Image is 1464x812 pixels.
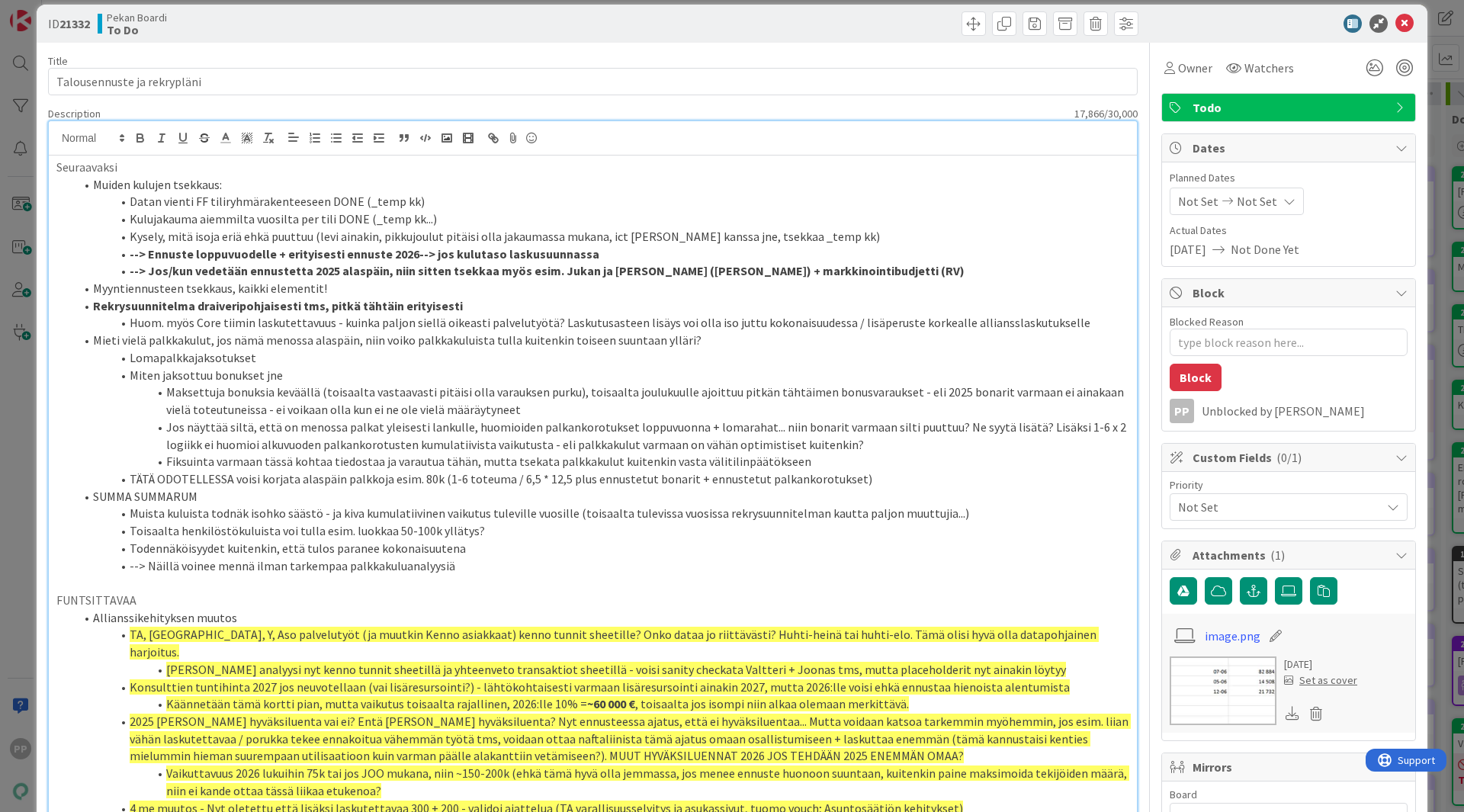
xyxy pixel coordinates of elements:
[1193,139,1388,157] span: Dates
[1244,59,1294,77] span: Watchers
[166,765,1129,798] span: Vaikuttavuus 2026 lukuihin 75k tai jos JOO mukana, niin ~150-200k (ehkä tämä hyvä olla jemmassa, ...
[1170,789,1197,800] span: Board
[130,263,965,278] strong: --> Jos/kun vedetään ennustetta 2025 alaspäin, niin sitten tsekkaa myös esim. Jukan ja [PERSON_NA...
[75,609,1129,627] li: Allianssikehityksen muutos
[587,696,635,711] strong: ~60 000 €
[1231,240,1299,258] span: Not Done Yet
[1178,192,1218,210] span: Not Set
[75,176,1129,194] li: Muiden kulujen tsekkaus:
[75,314,1129,332] li: Huom. myös Core tiimin laskutettavuus - kuinka paljon siellä oikeasti palvelutyötä? Laskutusastee...
[1193,546,1388,564] span: Attachments
[1170,399,1194,423] div: PP
[75,470,1129,488] li: TÄTÄ ODOTELLESSA voisi korjata alaspäin palkkoja esim. 80k (1-6 toteuma / 6,5 * 12,5 plus ennuste...
[1276,450,1302,465] span: ( 0/1 )
[75,228,1129,246] li: Kysely, mitä isoja eriä ehkä puuttuu (levi ainakin, pikkujoulut pitäisi olla jakaumassa mukana, i...
[75,505,1129,522] li: Muista kuluista todnäk isohko säästö - ja kiva kumulatiivinen vaikutus tuleville vuosille (toisaa...
[56,159,1129,176] p: Seuraavaksi
[93,298,463,313] strong: Rekrysuunnitelma draiveripohjaisesti tms, pitkä tähtäin erityisesti
[1284,672,1357,688] div: Set as cover
[1178,496,1373,518] span: Not Set
[75,349,1129,367] li: Lomapalkkajaksotukset
[1202,404,1408,418] div: Unblocked by [PERSON_NAME]
[75,453,1129,470] li: Fiksuinta varmaan tässä kohtaa tiedostaa ja varautua tähän, mutta tsekata palkkakulut kuitenkin v...
[75,540,1129,557] li: Todennäköisyydet kuitenkin, että tulos paranee kokonaisuutena
[75,522,1129,540] li: Toisaalta henkilöstökuluista voi tulla esim. luokkaa 50-100k yllätys?
[1193,448,1388,467] span: Custom Fields
[1205,627,1260,645] a: image.png
[75,384,1129,418] li: Maksettuja bonuksia keväällä (toisaalta vastaavasti pitäisi olla varauksen purku), toisaalta joul...
[75,557,1129,575] li: --> Näillä voinee mennä ilman tarkempaa palkkakuluanalyysiä
[1193,284,1388,302] span: Block
[130,627,1099,660] span: TA, [GEOGRAPHIC_DATA], Y, Aso palvelutyöt (ja muutkin Kenno asiakkaat) kenno tunnit sheetille? On...
[1193,758,1388,776] span: Mirrors
[48,107,101,120] span: Description
[1270,547,1285,563] span: ( 1 )
[1178,59,1212,77] span: Owner
[56,592,1129,609] p: FUNTSITTAVAA
[1170,480,1408,490] div: Priority
[635,696,909,711] span: , toisaalta jos isompi niin alkaa olemaan merkittävä.
[1193,98,1388,117] span: Todo
[75,488,1129,505] li: SUMMA SUMMARUM
[75,210,1129,228] li: Kulujakauma aiemmilta vuosilta per tili DONE (_temp kk...)
[32,2,69,21] span: Support
[1284,704,1301,724] div: Download
[48,68,1138,95] input: type card name here...
[59,16,90,31] b: 21332
[107,24,167,36] b: To Do
[107,11,167,24] span: Pekan Boardi
[130,246,599,262] strong: --> Ennuste loppuvuodelle + erityisesti ennuste 2026--> jos kulutaso laskusuunnassa
[105,107,1138,120] div: 17,866 / 30,000
[75,419,1129,453] li: Jos näyttää siltä, että on menossa palkat yleisesti lankulle, huomioiden palkankorotukset loppuvu...
[75,193,1129,210] li: Datan vienti FF tiliryhmärakenteeseen DONE (_temp kk)
[75,332,1129,349] li: Mieti vielä palkkakulut, jos nämä menossa alaspäin, niin voiko palkkakuluista tulla kuitenkin toi...
[1284,656,1357,672] div: [DATE]
[48,14,90,33] span: ID
[1170,170,1408,186] span: Planned Dates
[1170,364,1222,391] button: Block
[130,714,1131,763] span: 2025 [PERSON_NAME] hyväksiluenta vai ei? Entä [PERSON_NAME] hyväksiluenta? Nyt ennusteessa ajatus...
[130,679,1070,695] span: Konsulttien tuntihinta 2027 jos neuvotellaan (vai lisäresursointi?) - lähtökohtaisesti varmaan li...
[75,367,1129,384] li: Miten jaksottuu bonukset jne
[1170,240,1206,258] span: [DATE]
[166,696,587,711] span: Käännetään tämä kortti pian, mutta vaikutus toisaalta rajallinen, 2026:lle 10% =
[166,662,1066,677] span: [PERSON_NAME] analyysi nyt kenno tunnit sheetillä ja yhteenveto transaktiot sheetillä - voisi san...
[1170,223,1408,239] span: Actual Dates
[1170,315,1244,329] label: Blocked Reason
[1237,192,1277,210] span: Not Set
[75,280,1129,297] li: Myyntiennusteen tsekkaus, kaikki elementit!
[48,54,68,68] label: Title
